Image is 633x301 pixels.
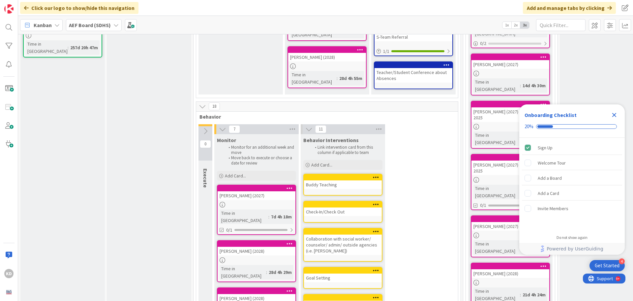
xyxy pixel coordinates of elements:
[217,137,236,143] span: Monitor
[609,110,619,120] div: Close Checklist
[471,222,549,231] div: [PERSON_NAME] (2027)
[520,291,521,298] span: :
[471,215,550,257] a: [PERSON_NAME] (2027)Time in [GEOGRAPHIC_DATA]:21d 4h 22m
[471,154,550,210] a: [PERSON_NAME] (2027) - High Flyer 2025Time in [GEOGRAPHIC_DATA]:14d 4h 51m0/1
[521,82,547,89] div: 14d 4h 30m
[375,62,452,83] div: Teacher/Student Conference about Absences
[471,54,549,69] div: [PERSON_NAME] (2027)
[338,75,364,82] div: 28d 4h 55m
[471,101,550,149] a: [PERSON_NAME] (2027) - High Flyer 2025Time in [GEOGRAPHIC_DATA]:14d 4h 39m
[23,16,102,57] a: Time in [GEOGRAPHIC_DATA]:257d 20h 47m
[519,104,625,255] div: Checklist Container
[473,240,520,255] div: Time in [GEOGRAPHIC_DATA]
[519,138,625,231] div: Checklist items
[69,22,111,28] b: AEF Board (SDHS)
[315,125,326,133] span: 11
[218,191,295,200] div: [PERSON_NAME] (2027)
[290,71,337,86] div: Time in [GEOGRAPHIC_DATA]
[229,125,240,133] span: 7
[538,189,559,197] div: Add a Card
[304,207,382,216] div: Check-In/Check Out
[471,263,549,278] div: [PERSON_NAME] (2028)
[520,82,521,89] span: :
[525,124,533,130] div: 20%
[538,159,566,167] div: Welcome Tour
[287,46,367,88] a: [PERSON_NAME] (2028)Time in [GEOGRAPHIC_DATA]:28d 4h 55m
[525,124,619,130] div: Checklist progress: 20%
[68,44,69,51] span: :
[217,185,296,235] a: [PERSON_NAME] (2027)Time in [GEOGRAPHIC_DATA]:7d 4h 18m0/1
[303,137,359,143] span: Behavior Interventions
[522,171,622,185] div: Add a Board is incomplete.
[304,174,382,189] div: Buddy Teaching
[473,185,520,199] div: Time in [GEOGRAPHIC_DATA]
[4,287,14,297] img: avatar
[14,1,30,9] span: Support
[20,2,138,14] div: Click our logo to show/hide this navigation
[520,22,529,28] span: 3x
[303,267,382,289] a: Goal Setting
[519,243,625,255] div: Footer
[538,205,568,212] div: Invite Members
[522,140,622,155] div: Sign Up is complete.
[218,185,295,200] div: [PERSON_NAME] (2027)
[218,241,295,255] div: [PERSON_NAME] (2028)
[480,40,486,47] span: 0 / 2
[304,274,382,282] div: Goal Setting
[473,132,520,146] div: Time in [GEOGRAPHIC_DATA]
[471,54,550,95] a: [PERSON_NAME] (2027)Time in [GEOGRAPHIC_DATA]:14d 4h 30m
[303,228,382,262] a: Collaboration with social worker/ counselor/ admin/ outside agencies (i.e. [PERSON_NAME])
[521,291,547,298] div: 21d 4h 24m
[267,269,293,276] div: 28d 4h 29m
[220,265,266,280] div: Time in [GEOGRAPHIC_DATA]
[304,180,382,189] div: Buddy Teaching
[226,227,232,234] span: 0/1
[303,174,382,196] a: Buddy Teaching
[471,101,549,122] div: [PERSON_NAME] (2027) - High Flyer 2025
[538,144,553,152] div: Sign Up
[225,155,295,166] li: Move back to execute or choose a date for review
[266,269,267,276] span: :
[26,40,68,55] div: Time in [GEOGRAPHIC_DATA]
[337,75,338,82] span: :
[480,202,486,209] span: 0/1
[383,48,389,55] span: 1 / 1
[4,269,14,278] div: KD
[522,201,622,216] div: Invite Members is incomplete.
[473,78,520,93] div: Time in [GEOGRAPHIC_DATA]
[269,213,293,220] div: 7d 4h 18m
[557,235,588,240] div: Do not show again
[217,240,296,282] a: [PERSON_NAME] (2028)Time in [GEOGRAPHIC_DATA]:28d 4h 29m
[471,60,549,69] div: [PERSON_NAME] (2027)
[303,201,382,223] a: Check-In/Check Out
[34,21,52,29] span: Kanban
[471,107,549,122] div: [PERSON_NAME] (2027) - High Flyer 2025
[225,145,295,156] li: Monitor for an additional week and move
[199,113,450,120] span: Behavior
[69,44,100,51] div: 257d 20h 47m
[471,161,549,175] div: [PERSON_NAME] (2027) - High Flyer 2025
[209,102,220,110] span: 18
[536,19,586,31] input: Quick Filter...
[523,243,621,255] a: Powered by UserGuiding
[304,202,382,216] div: Check-In/Check Out
[311,162,332,168] span: Add Card...
[525,111,577,119] div: Onboarding Checklist
[522,156,622,170] div: Welcome Tour is incomplete.
[304,229,382,255] div: Collaboration with social worker/ counselor/ admin/ outside agencies (i.e. [PERSON_NAME])
[375,47,452,56] div: 1/1
[375,68,452,83] div: Teacher/Student Conference about Absences
[471,155,549,175] div: [PERSON_NAME] (2027) - High Flyer 2025
[589,260,625,271] div: Open Get Started checklist, remaining modules: 4
[304,268,382,282] div: Goal Setting
[218,247,295,255] div: [PERSON_NAME] (2028)
[304,235,382,255] div: Collaboration with social worker/ counselor/ admin/ outside agencies (i.e. [PERSON_NAME])
[288,47,366,61] div: [PERSON_NAME] (2028)
[225,173,246,179] span: Add Card...
[471,216,549,231] div: [PERSON_NAME] (2027)
[523,2,616,14] div: Add and manage tabs by clicking
[4,4,14,14] img: Visit kanbanzone.com
[374,61,453,89] a: Teacher/Student Conference about Absences
[471,269,549,278] div: [PERSON_NAME] (2028)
